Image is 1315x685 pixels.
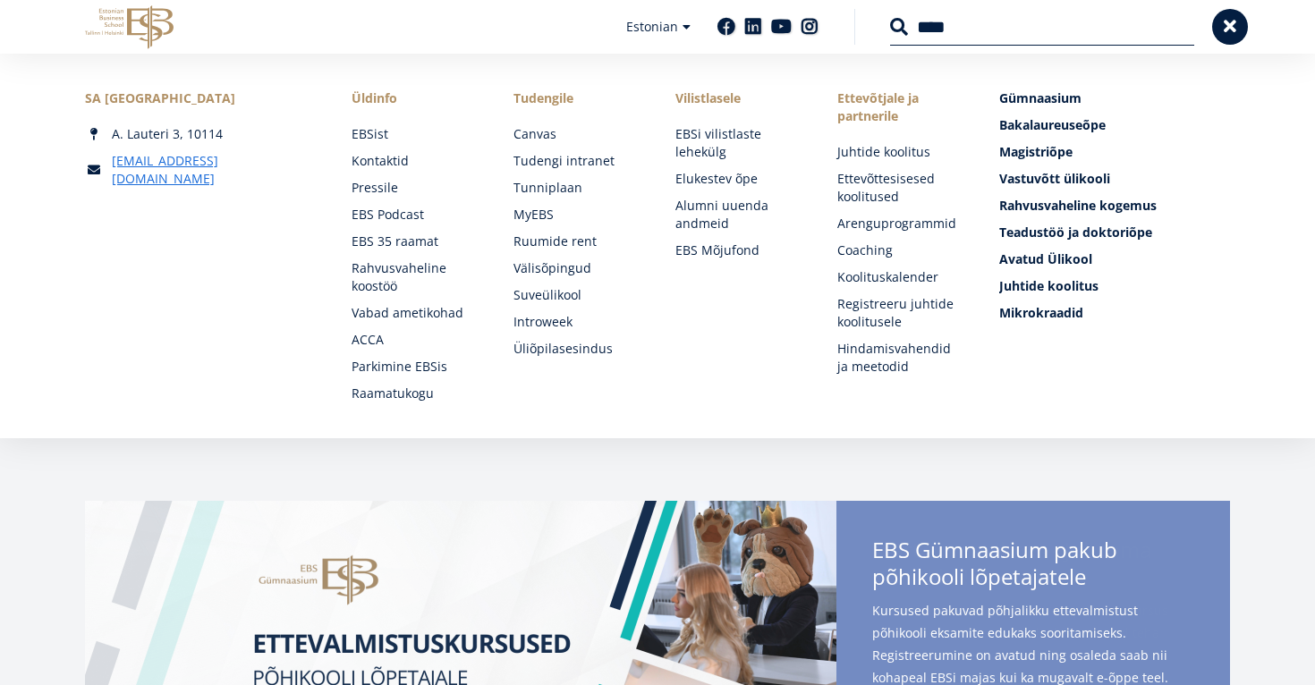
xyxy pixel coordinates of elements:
span: eesti [1038,588,1084,618]
span: matemaatika- [872,588,1010,618]
a: Rahvusvaheline koostöö [352,259,478,295]
a: Koolituskalender [837,268,963,286]
a: Linkedin [744,18,762,36]
span: Avatud Ülikool [999,250,1092,267]
a: Kontaktid [352,152,478,170]
a: ACCA [352,331,478,349]
a: Elukestev õpe [675,170,802,188]
div: A. Lauteri 3, 10114 [85,125,316,143]
span: Vilistlasele [675,89,802,107]
a: [EMAIL_ADDRESS][DOMAIN_NAME] [112,152,316,188]
span: keele [1090,588,1141,618]
span: Teadustöö ja doktoriõpe [999,224,1152,241]
a: Teadustöö ja doktoriõpe [999,224,1230,241]
a: Arenguprogrammid [837,215,963,233]
a: Välisõpingud [513,259,640,277]
span: Vastuvõtt ülikooli [999,170,1110,187]
a: Pressile [352,179,478,197]
a: Tudengi intranet [513,152,640,170]
span: Mikrokraadid [999,304,1083,321]
span: Ettevõtjale ja partnerile [837,89,963,125]
span: Rahvusvaheline kogemus [999,197,1157,214]
a: Canvas [513,125,640,143]
a: Gümnaasium [999,89,1230,107]
a: Magistriõpe [999,143,1230,161]
a: Introweek [513,313,640,331]
a: Hindamisvahendid ja meetodid [837,340,963,376]
span: Magistriõpe [999,143,1073,160]
a: EBSist [352,125,478,143]
a: EBS Podcast [352,206,478,224]
a: Juhtide koolitus [999,277,1230,295]
a: Instagram [801,18,819,36]
div: SA [GEOGRAPHIC_DATA] [85,89,316,107]
a: Avatud Ülikool [999,250,1230,268]
a: Coaching [837,241,963,259]
a: Registreeru juhtide koolitusele [837,295,963,331]
span: pakub [1054,535,1117,564]
span: Üldinfo [352,89,478,107]
a: Üliõpilasesindus [513,340,640,358]
a: Suveülikool [513,286,640,304]
a: Rahvusvaheline kogemus [999,197,1230,215]
a: Vabad ametikohad [352,304,478,322]
a: Bakalaureuseõpe [999,116,1230,134]
a: Facebook [717,18,735,36]
a: Alumni uuenda andmeid [675,197,802,233]
a: EBS Mõjufond [675,241,802,259]
span: lõpetajatele [970,562,1086,591]
a: Ettevõttesisesed koolitused [837,170,963,206]
a: Mikrokraadid [999,304,1230,322]
span: põhikooli [872,562,964,591]
span: Bakalaureuseõpe [999,116,1106,133]
a: Parkimine EBSis [352,358,478,376]
a: Raamatukogu [352,385,478,402]
span: EBS [872,535,910,564]
a: Vastuvõtt ülikooli [999,170,1230,188]
a: MyEBS [513,206,640,224]
a: Youtube [771,18,792,36]
span: ja [1015,588,1032,618]
span: Gümnaasium [915,535,1048,564]
a: Ruumide rent [513,233,640,250]
a: Tudengile [513,89,640,107]
a: EBS 35 raamat [352,233,478,250]
a: Tunniplaan [513,179,640,197]
span: Gümnaasium [999,89,1082,106]
span: Juhtide koolitus [999,277,1099,294]
a: Juhtide koolitus [837,143,963,161]
a: EBSi vilistlaste lehekülg [675,125,802,161]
